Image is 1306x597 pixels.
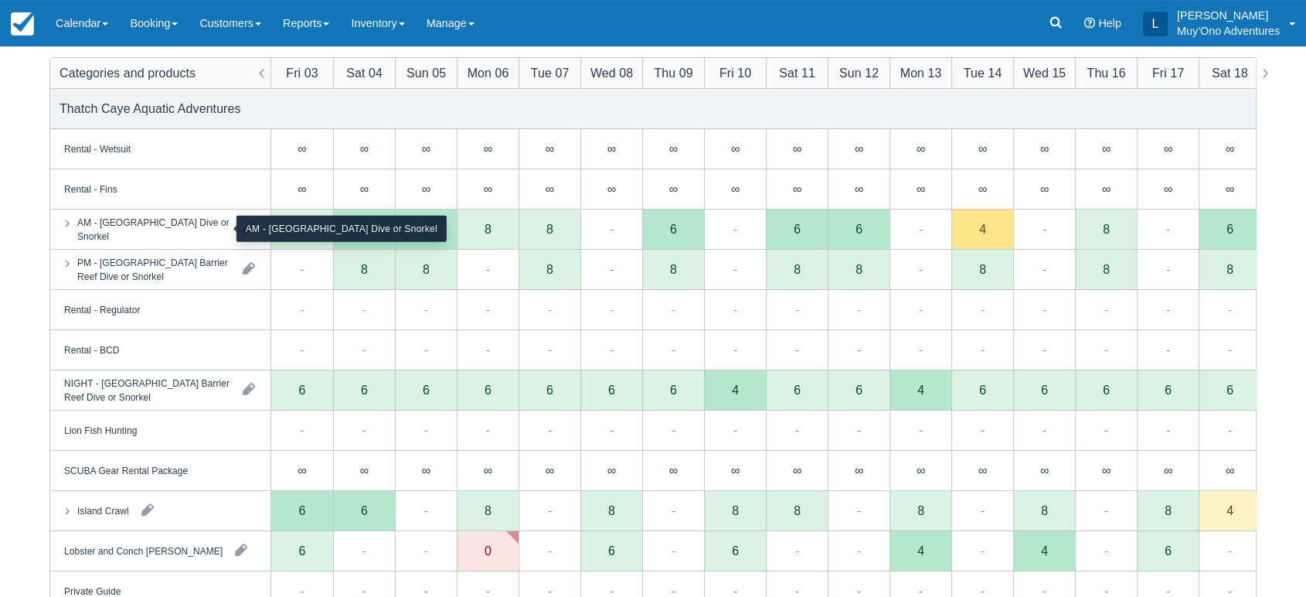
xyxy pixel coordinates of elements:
div: Mon 06 [468,63,509,82]
div: ∞ [1226,464,1234,476]
div: - [919,260,923,278]
div: 6 [1103,384,1110,396]
div: - [919,421,923,439]
div: - [981,541,985,560]
div: Sun 05 [406,63,446,82]
img: checkfront-main-nav-mini-logo.png [11,12,34,36]
div: ∞ [1013,451,1075,491]
div: - [733,300,737,319]
div: ∞ [457,169,519,210]
div: Fri 17 [1152,63,1184,82]
div: - [672,300,675,319]
div: ∞ [546,142,554,155]
div: - [486,340,490,359]
div: ∞ [607,464,616,476]
div: 6 [546,384,553,396]
div: 4 [917,384,924,396]
div: 8 [855,263,862,275]
div: NIGHT - [GEOGRAPHIC_DATA] Barrier Reef Dive or Snorkel [64,376,230,404]
div: 6 [1075,370,1137,411]
div: ∞ [395,169,457,210]
div: ∞ [828,451,889,491]
div: Tue 07 [531,63,570,82]
div: - [1104,300,1108,319]
div: Wed 15 [1023,63,1066,82]
div: - [1166,421,1170,439]
div: - [1042,260,1046,278]
div: ∞ [395,451,457,491]
div: - [610,260,614,278]
div: 8 [1226,263,1233,275]
div: Rental - Regulator [64,302,140,316]
div: - [610,220,614,238]
div: - [733,421,737,439]
div: Lobster and Conch [PERSON_NAME] [64,544,223,558]
div: Tue 14 [964,63,1002,82]
div: ∞ [1199,129,1260,169]
div: 6 [457,370,519,411]
p: [PERSON_NAME] [1177,8,1280,23]
div: 6 [1137,370,1199,411]
div: ∞ [1137,451,1199,491]
div: - [300,340,304,359]
div: 8 [794,504,801,517]
div: ∞ [1226,183,1234,195]
div: 8 [485,504,491,517]
div: - [919,220,923,238]
div: - [362,421,366,439]
div: ∞ [951,129,1013,169]
div: - [857,421,861,439]
div: - [672,501,675,520]
div: ∞ [395,129,457,169]
div: ∞ [978,142,987,155]
div: ∞ [1164,183,1172,195]
div: ∞ [298,183,306,195]
div: L [1143,12,1168,36]
div: - [1228,421,1232,439]
div: ∞ [642,129,704,169]
div: - [548,501,552,520]
div: ∞ [889,169,951,210]
div: ∞ [642,451,704,491]
div: - [1042,220,1046,238]
div: ∞ [1040,183,1049,195]
div: - [486,300,490,319]
div: ∞ [669,183,678,195]
div: 6 [855,384,862,396]
span: Help [1098,17,1121,29]
div: 8 [732,504,739,517]
div: ∞ [422,464,430,476]
div: 6 [333,370,395,411]
div: ∞ [793,183,801,195]
div: ∞ [360,464,369,476]
div: ∞ [271,451,333,491]
div: - [424,541,428,560]
div: - [424,501,428,520]
div: 4 [889,531,951,571]
div: ∞ [828,129,889,169]
div: 6 [766,370,828,411]
div: ∞ [271,169,333,210]
div: ∞ [828,169,889,210]
div: - [548,300,552,319]
div: 6 [1165,384,1172,396]
div: Rental - Fins [64,182,117,196]
div: 6 [794,384,801,396]
div: 8 [608,504,615,517]
div: ∞ [607,142,616,155]
div: ∞ [298,142,306,155]
div: 6 [704,531,766,571]
div: 8 [794,263,801,275]
div: ∞ [1040,464,1049,476]
div: 8 [917,504,924,517]
div: Lion Fish Hunting [64,423,137,437]
div: ∞ [731,183,740,195]
div: ∞ [1137,129,1199,169]
div: ∞ [1199,451,1260,491]
div: - [733,220,737,238]
div: ∞ [1226,142,1234,155]
div: ∞ [978,464,987,476]
div: 8 [485,223,491,235]
div: - [1042,300,1046,319]
div: - [548,340,552,359]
